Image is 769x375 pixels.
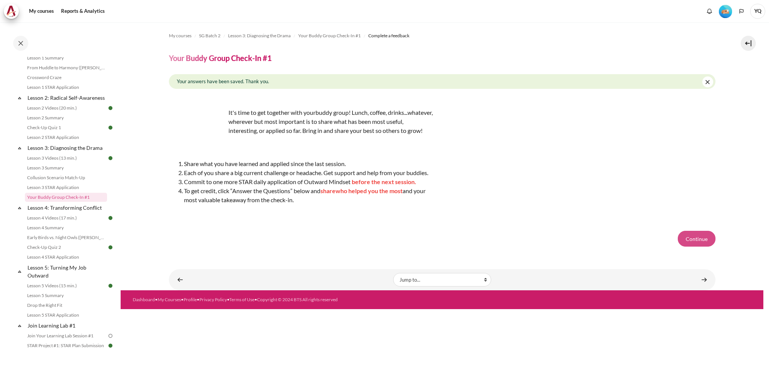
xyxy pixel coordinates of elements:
span: It's time to get together with your [228,109,316,116]
span: Your Buddy Group Check-In #1 [298,32,361,39]
a: Terms of Use [229,297,254,302]
span: Collapse [16,144,23,152]
a: Lesson 4: Transforming Conflict [26,203,107,213]
button: Languages [736,6,747,17]
img: Done [107,124,114,131]
a: Lesson 4 Videos (17 min.) ► [697,272,712,287]
a: Profile [184,297,197,302]
a: User menu [750,4,765,19]
a: Lesson 2 STAR Application [25,133,107,142]
li: Commit to one more STAR daily application of Outward Mindset [184,177,433,186]
img: dfr [169,96,225,152]
a: Privacy Policy [199,297,227,302]
a: Lesson 3: Diagnosing the Drama [228,31,291,40]
a: Lesson 4 STAR Application [25,253,107,262]
a: Join Learning Lab #1 [26,320,107,331]
a: My courses [169,31,191,40]
img: To do [107,332,114,339]
section: Content [121,22,763,290]
img: Done [107,244,114,251]
img: Done [107,155,114,162]
a: Lesson 6: Becoming Fully Accountable [26,351,107,369]
div: • • • • • [133,296,478,303]
span: Lesson 3: Diagnosing the Drama [228,32,291,39]
img: Done [107,342,114,349]
span: Collapse [16,94,23,102]
a: Check-Up Quiz 2 [25,243,107,252]
a: Join Your Learning Lab Session #1 [25,331,107,340]
span: YQ [750,4,765,19]
a: Architeck Architeck [4,4,23,19]
a: Dashboard [133,297,155,302]
a: Copyright © 2024 BTS All rights reserved [257,297,338,302]
span: Collapse [16,322,23,329]
img: Level #2 [719,5,732,18]
a: Lesson 2: Radical Self-Awareness [26,93,107,103]
nav: Navigation bar [169,30,715,42]
a: Reports & Analytics [58,4,107,19]
a: Lesson 2 Summary [25,113,107,122]
a: Lesson 4 Summary [25,223,107,232]
a: Level #2 [716,4,735,18]
img: Done [107,282,114,289]
a: Lesson 2 Videos (20 min.) [25,104,107,113]
a: Your Buddy Group Check-In #1 [25,193,107,202]
span: Each of you share a big current challenge or headache. Get support and help from your buddies. [184,169,428,176]
div: Show notification window with no new notifications [704,6,715,17]
a: STAR Project #1: STAR Plan Submission [25,341,107,350]
li: Share what you have learned and applied since the last session. [184,159,433,168]
a: Lesson 3: Diagnosing the Drama [26,143,107,153]
img: Done [107,215,114,221]
img: Architeck [6,6,17,17]
li: To get credit, click “Answer the Questions” below and and your most valuable takeaway from the ch... [184,186,433,204]
a: Crossword Craze [25,73,107,82]
a: SG Batch 2 [199,31,221,40]
a: Early Birds vs. Night Owls ([PERSON_NAME]'s Story) [25,233,107,242]
span: SG Batch 2 [199,32,221,39]
a: Drop the Right Fit [25,301,107,310]
div: Your answers have been saved. Thank you. [169,74,715,89]
a: From Huddle to Harmony ([PERSON_NAME]'s Story) [25,63,107,72]
a: Lesson 5 Summary [25,291,107,300]
a: Collusion Scenario Match-Up [25,173,107,182]
p: buddy group! Lunch, coffee, drinks...whatever, wherever but most important is to share what has b... [169,108,433,135]
a: Lesson 3 STAR Application [25,183,107,192]
div: Level #2 [719,4,732,18]
span: My courses [169,32,191,39]
span: Complete a feedback [368,32,409,39]
span: Collapse [16,268,23,275]
span: who helped you the most [335,187,403,194]
span: Collapse [16,204,23,212]
h4: Your Buddy Group Check-In #1 [169,53,272,63]
a: ◄ Lesson 3 STAR Application [173,272,188,287]
a: Lesson 3 Summary [25,163,107,172]
span: before the next session [352,178,415,185]
span: share [320,187,335,194]
a: Lesson 3 Videos (13 min.) [25,154,107,163]
a: Lesson 4 Videos (17 min.) [25,213,107,223]
button: Continue [678,231,715,247]
a: Lesson 5 STAR Application [25,311,107,320]
span: . [415,178,416,185]
img: Done [107,105,114,111]
a: Your Buddy Group Check-In #1 [298,31,361,40]
a: Lesson 5: Turning My Job Outward [26,262,107,280]
a: My courses [26,4,57,19]
a: My Courses [158,297,181,302]
a: Lesson 1 Summary [25,53,107,62]
a: Lesson 1 STAR Application [25,83,107,92]
a: Lesson 5 Videos (15 min.) [25,281,107,290]
a: Check-Up Quiz 1 [25,123,107,132]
